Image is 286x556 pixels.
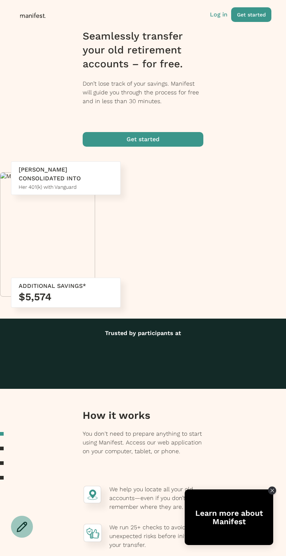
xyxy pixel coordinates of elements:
div: Open Tolstoy [185,489,273,545]
p: You don't need to prepare anything to start using Manifest. Access our web application on your co... [83,429,203,456]
h1: Seamlessly transfer your old retirement accounts – for free. [83,29,203,71]
div: [PERSON_NAME] CONSOLIDATED INTO [19,165,113,183]
p: We run 25+ checks to avoid unexpected risks before initiating your transfer. [109,523,203,549]
img: Meredith [0,173,95,180]
div: Her 401(k) with Vanguard [19,183,113,191]
button: Get started [231,7,271,22]
h3: How it works [83,409,203,422]
div: Open Tolstoy widget [185,489,273,545]
h3: $5,574 [19,290,113,304]
p: We help you locate all your old accounts—even if you don’t remember where they are. [109,485,203,511]
div: ADDITIONAL SAVINGS* [19,282,113,290]
button: Log in [210,10,227,19]
div: Close Tolstoy widget [268,487,276,495]
button: Get started [83,132,203,147]
p: Don’t lose track of your savings. Manifest will guide you through the process for free and in les... [83,79,203,106]
div: Tolstoy bubble widget [185,489,273,545]
div: Learn more about Manifest [185,509,273,526]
